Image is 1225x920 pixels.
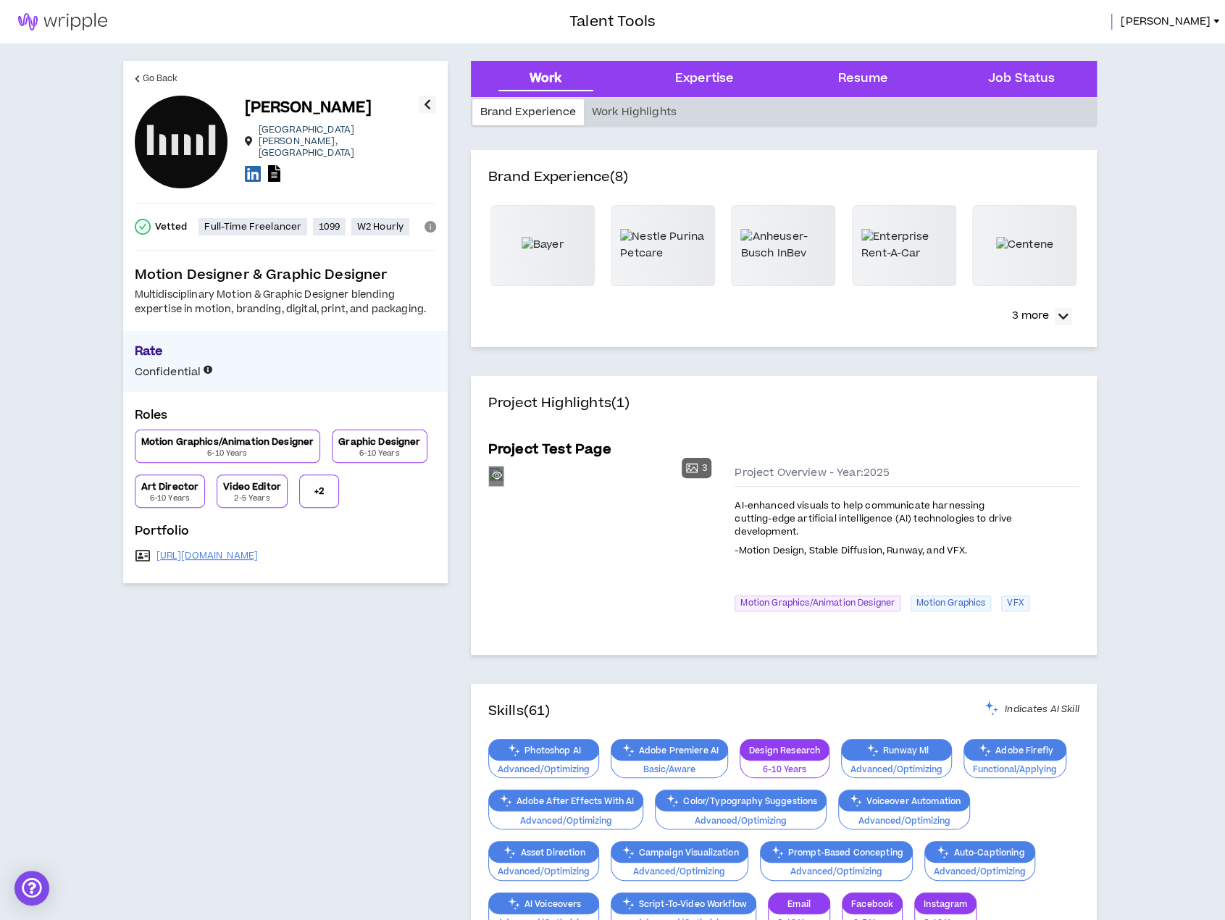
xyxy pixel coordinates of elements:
div: Resume [838,70,887,88]
button: +2 [299,474,339,508]
p: Asset Direction [489,847,598,858]
button: Advanced/Optimizing [838,803,970,830]
button: Functional/Applying [963,751,1066,779]
p: Runway Ml [842,745,951,756]
img: Bayer [522,237,564,253]
div: Brand Experience [472,99,584,125]
div: Hayden L. [135,96,227,188]
button: Advanced/Optimizing [655,803,827,830]
p: Voiceover Automation [839,795,969,806]
span: Go Back [143,72,178,85]
p: Prompt-Based Concepting [761,847,912,858]
p: Advanced/Optimizing [934,866,1026,879]
button: Advanced/Optimizing [760,853,913,881]
p: Instagram [915,898,976,909]
div: Work Highlights [584,99,685,125]
p: Functional/Applying [973,764,1057,777]
p: 3 more [1012,308,1049,324]
p: Campaign Visualization [611,847,748,858]
p: Color/Typography Suggestions [656,795,826,806]
p: 2-5 Years [234,493,269,504]
p: Confidential [135,364,213,380]
p: Graphic Designer [338,436,420,448]
p: Advanced/Optimizing [498,866,590,879]
p: Motion Designer & Graphic Designer [135,265,436,285]
a: Go Back [135,61,178,96]
p: Adobe Firefly [964,745,1066,756]
button: Advanced/Optimizing [488,853,599,881]
div: Work [530,70,562,88]
h3: Talent Tools [569,11,656,33]
button: 6-10 Years [740,751,829,779]
p: Photoshop AI [489,745,598,756]
button: Advanced/Optimizing [488,751,599,779]
p: 6-10 Years [207,448,247,459]
span: VFX [1001,595,1029,611]
div: Multidisciplinary Motion & Graphic Designer blending expertise in motion, branding, digital, prin... [135,288,436,317]
div: Preview [489,468,503,484]
p: Advanced/Optimizing [769,866,903,879]
span: info-circle [425,221,436,233]
div: Job Status [988,70,1055,88]
p: Facebook [843,898,902,909]
p: Advanced/Optimizing [620,866,739,879]
h4: Project Highlights (1) [488,393,1079,431]
span: [PERSON_NAME] [1121,14,1211,30]
div: Expertise [675,70,733,88]
p: Adobe Premiere AI [611,745,727,756]
p: Vetted [155,221,188,233]
img: Centene [996,237,1053,253]
img: Nestle Purina Petcare [620,229,706,262]
p: 6-10 Years [150,493,190,504]
h4: Skills (61) [488,701,551,722]
p: Video Editor [223,481,281,493]
button: Advanced/Optimizing [841,751,952,779]
p: Advanced/Optimizing [850,764,942,777]
span: check-circle [135,219,151,235]
h5: Project Test Page [488,440,611,460]
span: eye [492,470,502,480]
a: [URL][DOMAIN_NAME] [156,550,259,561]
button: Advanced/Optimizing [924,853,1035,881]
p: Full-Time Freelancer [204,221,301,233]
span: Indicates AI Skill [1005,703,1079,715]
p: + 2 [314,485,324,497]
div: Open Intercom Messenger [14,871,49,906]
span: Motion Graphics [911,595,991,611]
p: 6-10 Years [359,448,399,459]
button: Basic/Aware [611,751,728,779]
p: Advanced/Optimizing [664,815,817,828]
p: [GEOGRAPHIC_DATA][PERSON_NAME] , [GEOGRAPHIC_DATA] [259,124,419,159]
span: Motion Graphics/Animation Designer [735,595,900,611]
p: W2 Hourly [357,221,404,233]
img: Enterprise Rent-A-Car [861,229,947,262]
p: Auto-Captioning [925,847,1034,858]
p: Advanced/Optimizing [498,815,635,828]
p: Basic/Aware [620,764,719,777]
span: -Motion Design, Stable Diffusion, Runway, and VFX. [735,544,967,557]
p: [PERSON_NAME] [245,98,372,118]
p: Design Research [740,745,829,756]
p: Advanced/Optimizing [498,764,590,777]
button: Advanced/Optimizing [611,853,748,881]
p: Advanced/Optimizing [848,815,961,828]
p: Art Director [141,481,199,493]
p: Email [769,898,829,909]
p: Adobe After Effects With AI [489,795,643,806]
button: 3 more [1005,304,1079,330]
button: Advanced/Optimizing [488,803,644,830]
img: Anheuser-Busch InBev [740,229,826,262]
p: AI Voiceovers [489,898,598,909]
p: Rate [135,343,436,364]
h4: Brand Experience (8) [488,167,1079,205]
p: Portfolio [135,522,436,545]
p: 1099 [319,221,340,233]
p: Motion Graphics/Animation Designer [141,436,314,448]
p: 6-10 Years [749,764,820,777]
p: Script-To-Video Workflow [611,898,756,909]
p: Roles [135,406,436,430]
span: AI-enhanced visuals to help communicate harnessing cutting-edge artificial intelligence (AI) tech... [735,499,1012,538]
span: Project Overview - Year: 2025 [735,466,890,480]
